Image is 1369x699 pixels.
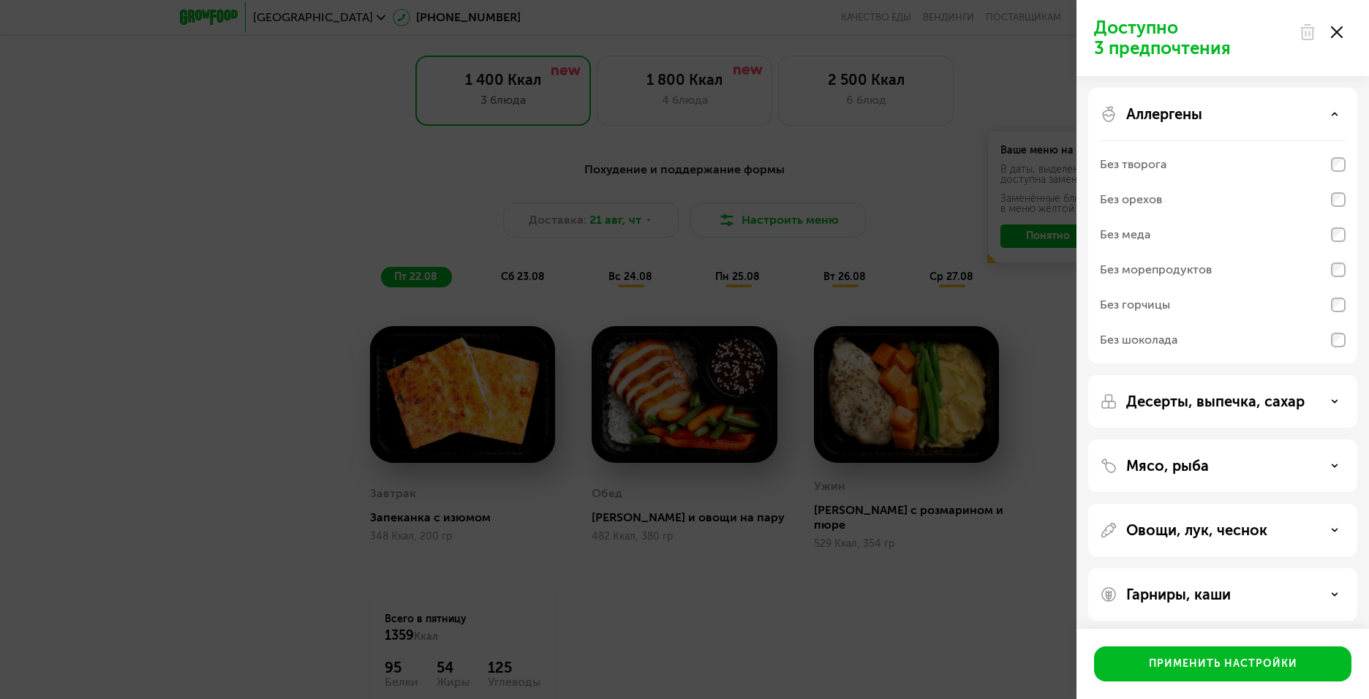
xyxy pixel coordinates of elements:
[1100,226,1150,243] div: Без меда
[1100,261,1212,279] div: Без морепродуктов
[1126,457,1209,475] p: Мясо, рыба
[1126,393,1305,410] p: Десерты, выпечка, сахар
[1126,105,1202,123] p: Аллергены
[1126,521,1267,539] p: Овощи, лук, чеснок
[1094,646,1351,681] button: Применить настройки
[1126,586,1231,603] p: Гарниры, каши
[1149,657,1297,671] div: Применить настройки
[1100,331,1177,349] div: Без шоколада
[1094,18,1290,58] p: Доступно 3 предпочтения
[1100,296,1170,314] div: Без горчицы
[1100,156,1166,173] div: Без творога
[1100,191,1162,208] div: Без орехов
